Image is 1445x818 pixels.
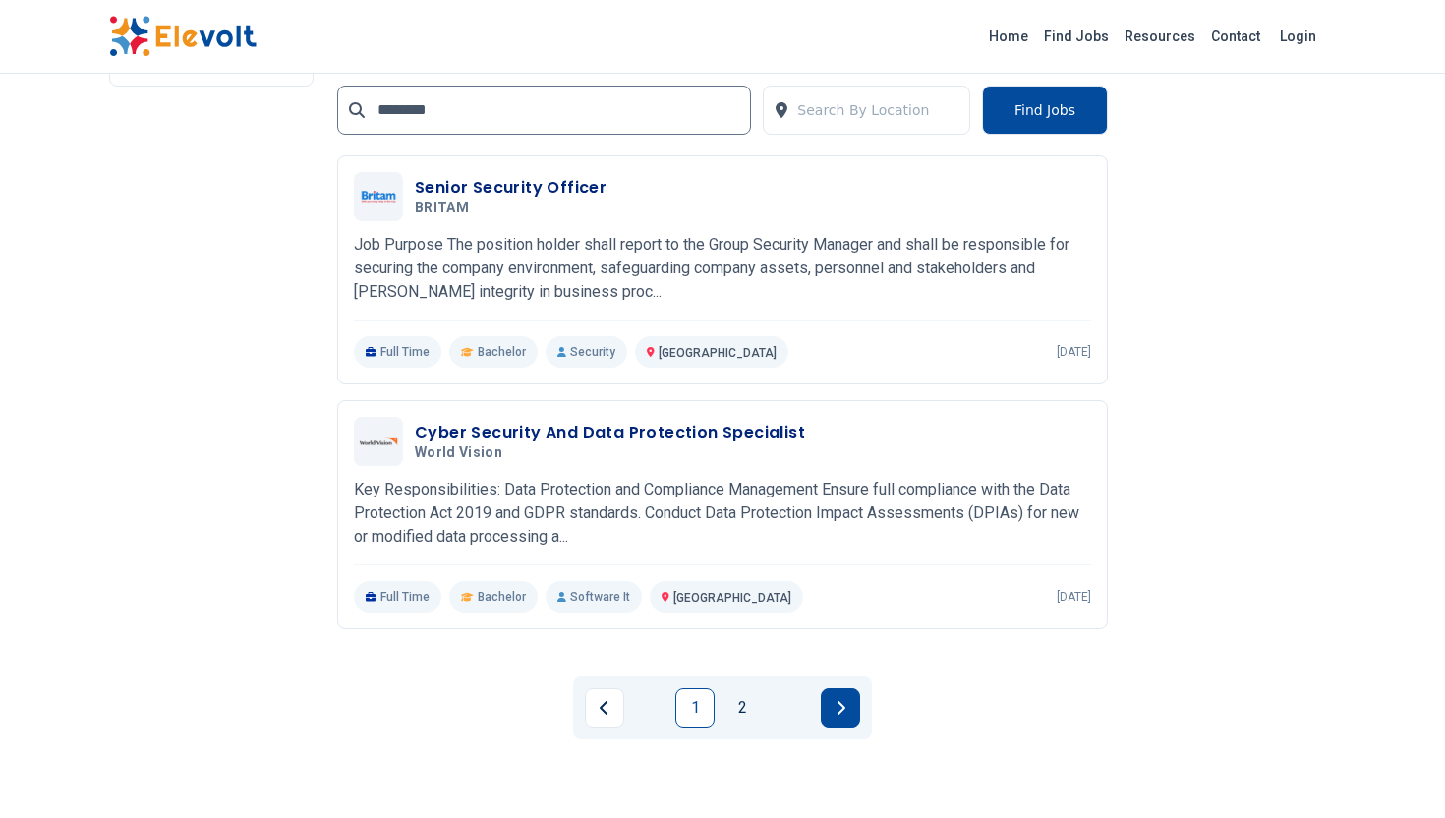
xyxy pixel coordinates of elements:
[354,417,1091,613] a: World VisionCyber Security And Data Protection SpecialistWorld VisionKey Responsibilities: Data P...
[1057,589,1091,605] p: [DATE]
[722,688,762,728] a: Page 2
[109,102,314,692] iframe: Advertisement
[415,444,502,462] span: World Vision
[354,478,1091,549] p: Key Responsibilities: Data Protection and Compliance Management Ensure full compliance with the D...
[659,346,777,360] span: [GEOGRAPHIC_DATA]
[1036,21,1117,52] a: Find Jobs
[673,591,791,605] span: [GEOGRAPHIC_DATA]
[354,336,441,368] p: Full Time
[546,336,627,368] p: Security
[1268,17,1328,56] a: Login
[359,437,398,446] img: World Vision
[1347,724,1445,818] iframe: Chat Widget
[354,172,1091,368] a: BRITAMSenior Security OfficerBRITAMJob Purpose The position holder shall report to the Group Secu...
[982,86,1108,135] button: Find Jobs
[415,176,607,200] h3: Senior Security Officer
[478,344,526,360] span: Bachelor
[415,200,469,217] span: BRITAM
[478,589,526,605] span: Bachelor
[415,421,805,444] h3: Cyber Security And Data Protection Specialist
[1203,21,1268,52] a: Contact
[821,688,860,728] a: Next page
[359,191,398,204] img: BRITAM
[354,581,441,613] p: Full Time
[585,688,624,728] a: Previous page
[1131,87,1336,676] iframe: Advertisement
[675,688,715,728] a: Page 1 is your current page
[1117,21,1203,52] a: Resources
[546,581,642,613] p: Software It
[585,688,860,728] ul: Pagination
[981,21,1036,52] a: Home
[1057,344,1091,360] p: [DATE]
[109,16,257,57] img: Elevolt
[354,233,1091,304] p: Job Purpose The position holder shall report to the Group Security Manager and shall be responsib...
